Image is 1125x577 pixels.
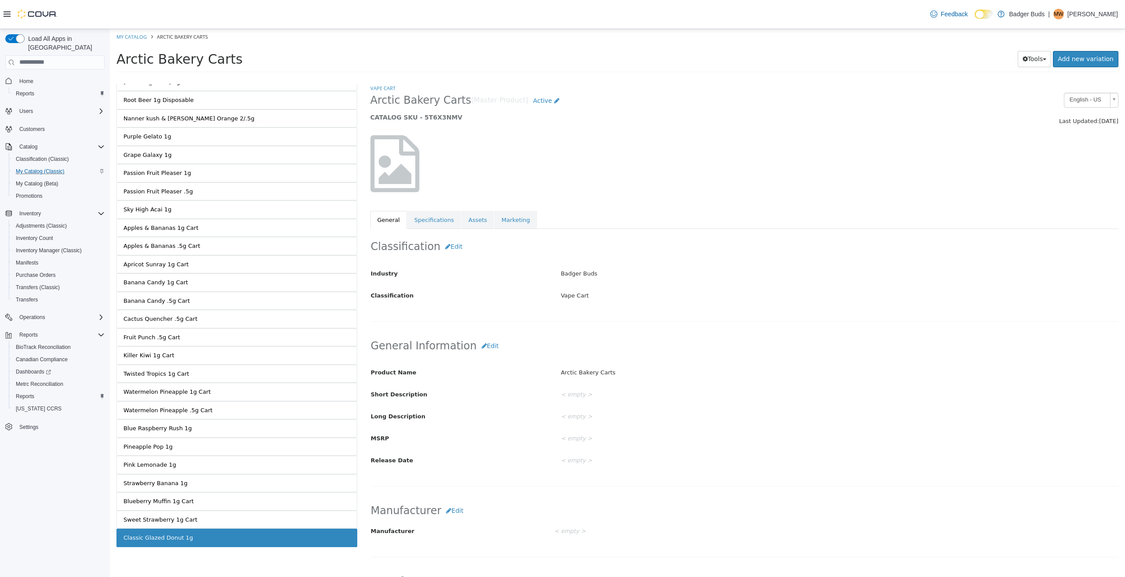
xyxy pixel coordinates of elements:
[261,406,279,413] span: MSRP
[9,165,108,178] button: My Catalog (Classic)
[261,544,384,561] h2: Manufacturer SKUs
[12,178,105,189] span: My Catalog (Beta)
[16,235,53,242] span: Inventory Count
[12,391,105,402] span: Reports
[16,208,44,219] button: Inventory
[16,168,65,175] span: My Catalog (Classic)
[444,237,1015,253] div: Badger Buds
[14,395,82,404] div: Blue Raspberry Rush 1g
[16,405,62,412] span: [US_STATE] CCRS
[16,106,105,116] span: Users
[16,156,69,163] span: Classification (Classic)
[19,143,37,150] span: Catalog
[12,354,71,365] a: Canadian Compliance
[943,22,1009,38] a: Add new variation
[261,309,1009,325] h2: General Information
[12,88,38,99] a: Reports
[16,421,105,432] span: Settings
[12,342,105,352] span: BioTrack Reconciliation
[12,166,105,177] span: My Catalog (Classic)
[19,424,38,431] span: Settings
[16,192,43,200] span: Promotions
[18,10,57,18] img: Cova
[7,4,37,11] a: My Catalog
[2,105,108,117] button: Users
[16,124,48,134] a: Customers
[261,384,316,391] span: Long Description
[261,182,297,200] a: General
[12,270,105,280] span: Purchase Orders
[12,379,105,389] span: Metrc Reconciliation
[9,341,108,353] button: BioTrack Reconciliation
[14,122,62,131] div: Grape Galaxy 1g
[14,268,80,276] div: Banana Candy .5g Cart
[14,377,103,386] div: Watermelon Pineapple .5g Cart
[16,356,68,363] span: Canadian Compliance
[12,354,105,365] span: Canadian Compliance
[14,286,87,294] div: Cactus Quencher .5g Cart
[261,362,318,369] span: Short Description
[12,245,85,256] a: Inventory Manager (Classic)
[12,403,105,414] span: Washington CCRS
[14,304,70,313] div: Fruit Punch .5g Cart
[908,22,942,38] button: Tools
[12,178,62,189] a: My Catalog (Beta)
[12,379,67,389] a: Metrc Reconciliation
[261,474,1009,490] h2: Manufacturer
[2,75,108,87] button: Home
[2,123,108,135] button: Customers
[16,208,105,219] span: Inventory
[16,312,105,323] span: Operations
[12,245,105,256] span: Inventory Manager (Classic)
[9,87,108,100] button: Reports
[261,210,1009,226] h2: Classification
[352,182,384,200] a: Assets
[12,166,68,177] a: My Catalog (Classic)
[12,294,41,305] a: Transfers
[19,78,33,85] span: Home
[298,182,351,200] a: Specifications
[444,495,951,510] div: < empty >
[12,270,59,280] a: Purchase Orders
[9,294,108,306] button: Transfers
[954,64,1009,79] a: English - US
[16,180,58,187] span: My Catalog (Beta)
[16,330,105,340] span: Reports
[16,284,60,291] span: Transfers (Classic)
[1048,9,1050,19] p: |
[2,420,108,433] button: Settings
[9,220,108,232] button: Adjustments (Classic)
[14,176,62,185] div: Sky High Acai 1g
[975,10,993,19] input: Dark Mode
[9,232,108,244] button: Inventory Count
[423,68,442,75] span: Active
[12,154,73,164] a: Classification (Classic)
[14,85,145,94] div: Nanner kush & [PERSON_NAME] Orange 2/.5g
[261,340,307,347] span: Product Name
[14,249,78,258] div: Banana Candy 1g Cart
[16,344,71,351] span: BioTrack Reconciliation
[954,64,997,78] span: English - US
[331,474,358,490] button: Edit
[989,89,1009,95] span: [DATE]
[12,367,54,377] a: Dashboards
[9,190,108,202] button: Promotions
[444,259,1015,275] div: Vape Cart
[16,272,56,279] span: Purchase Orders
[16,142,41,152] button: Catalog
[12,233,57,243] a: Inventory Count
[12,391,38,402] a: Reports
[261,499,305,505] span: Manufacturer
[444,402,1015,417] div: < empty >
[1054,9,1063,19] span: MW
[261,241,288,248] span: Industry
[19,108,33,115] span: Users
[927,5,971,23] a: Feedback
[16,381,63,388] span: Metrc Reconciliation
[14,195,89,203] div: Apples & Bananas 1g Cart
[14,341,79,349] div: Twisted Tropics 1g Cart
[12,342,74,352] a: BioTrack Reconciliation
[12,258,42,268] a: Manifests
[47,4,98,11] span: Arctic Bakery Carts
[1009,9,1045,19] p: Badger Buds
